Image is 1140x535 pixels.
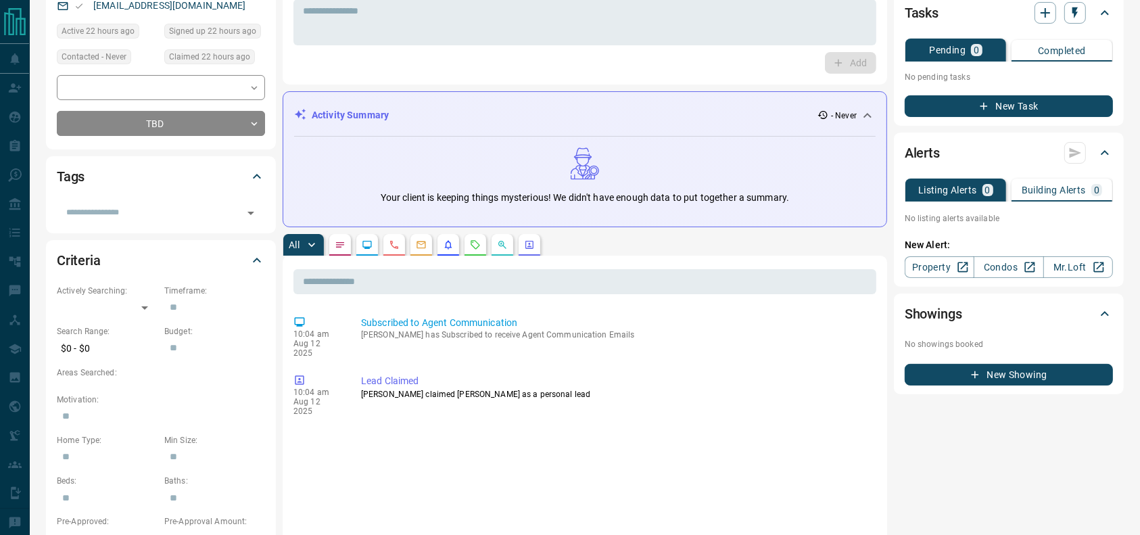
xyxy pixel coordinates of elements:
[361,316,871,330] p: Subscribed to Agent Communication
[905,303,962,325] h2: Showings
[164,475,265,487] p: Baths:
[57,166,85,187] h2: Tags
[57,250,101,271] h2: Criteria
[164,285,265,297] p: Timeframe:
[57,24,158,43] div: Tue Aug 12 2025
[1038,46,1086,55] p: Completed
[57,515,158,528] p: Pre-Approved:
[974,256,1043,278] a: Condos
[164,24,265,43] div: Tue Aug 12 2025
[1043,256,1113,278] a: Mr.Loft
[62,50,126,64] span: Contacted - Never
[985,185,991,195] p: 0
[905,364,1113,386] button: New Showing
[905,95,1113,117] button: New Task
[164,515,265,528] p: Pre-Approval Amount:
[57,338,158,360] p: $0 - $0
[57,111,265,136] div: TBD
[389,239,400,250] svg: Calls
[169,24,256,38] span: Signed up 22 hours ago
[57,285,158,297] p: Actively Searching:
[241,204,260,223] button: Open
[905,67,1113,87] p: No pending tasks
[293,339,341,358] p: Aug 12 2025
[335,239,346,250] svg: Notes
[905,137,1113,169] div: Alerts
[164,325,265,338] p: Budget:
[164,434,265,446] p: Min Size:
[905,298,1113,330] div: Showings
[905,212,1113,225] p: No listing alerts available
[361,330,871,340] p: [PERSON_NAME] has Subscribed to receive Agent Communication Emails
[905,338,1113,350] p: No showings booked
[62,24,135,38] span: Active 22 hours ago
[57,367,265,379] p: Areas Searched:
[929,45,966,55] p: Pending
[57,394,265,406] p: Motivation:
[169,50,250,64] span: Claimed 22 hours ago
[905,2,939,24] h2: Tasks
[57,475,158,487] p: Beds:
[164,49,265,68] div: Tue Aug 12 2025
[289,240,300,250] p: All
[293,329,341,339] p: 10:04 am
[1094,185,1099,195] p: 0
[294,103,876,128] div: Activity Summary- Never
[905,256,974,278] a: Property
[905,238,1113,252] p: New Alert:
[905,142,940,164] h2: Alerts
[74,1,84,11] svg: Email Valid
[312,108,389,122] p: Activity Summary
[293,397,341,416] p: Aug 12 2025
[524,239,535,250] svg: Agent Actions
[443,239,454,250] svg: Listing Alerts
[497,239,508,250] svg: Opportunities
[470,239,481,250] svg: Requests
[831,110,857,122] p: - Never
[381,191,789,205] p: Your client is keeping things mysterious! We didn't have enough data to put together a summary.
[362,239,373,250] svg: Lead Browsing Activity
[416,239,427,250] svg: Emails
[57,160,265,193] div: Tags
[57,434,158,446] p: Home Type:
[57,325,158,338] p: Search Range:
[918,185,977,195] p: Listing Alerts
[57,244,265,277] div: Criteria
[361,374,871,388] p: Lead Claimed
[974,45,979,55] p: 0
[293,388,341,397] p: 10:04 am
[361,388,871,400] p: [PERSON_NAME] claimed [PERSON_NAME] as a personal lead
[1022,185,1086,195] p: Building Alerts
